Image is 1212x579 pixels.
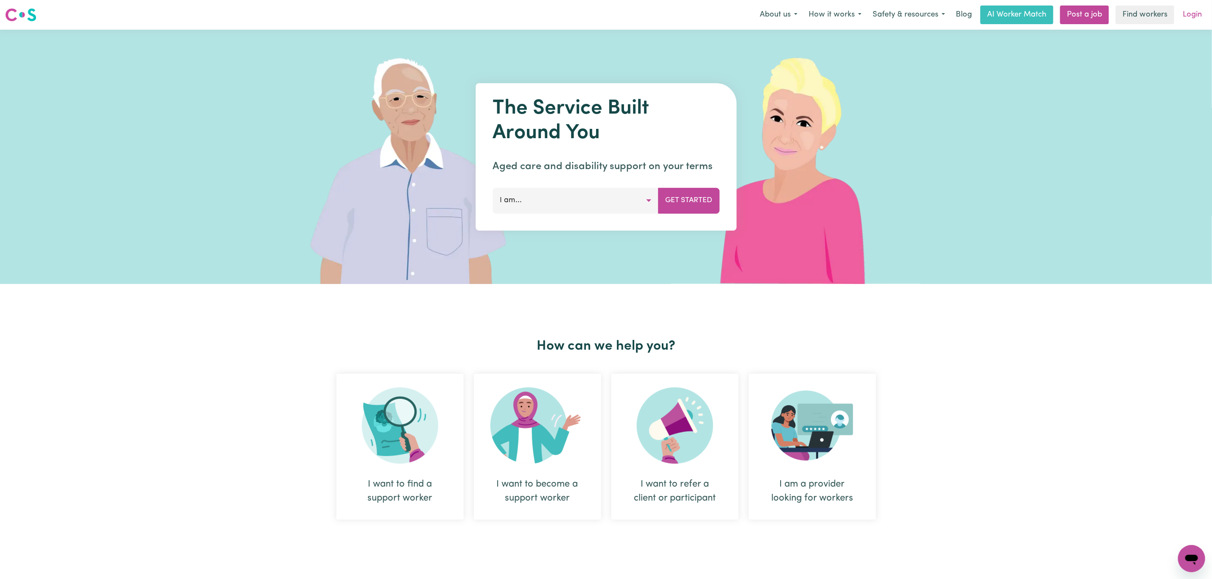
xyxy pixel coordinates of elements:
[494,477,581,505] div: I want to become a support worker
[493,159,719,174] p: Aged care and disability support on your terms
[658,188,719,213] button: Get Started
[331,338,881,354] h2: How can we help you?
[637,387,713,464] img: Refer
[769,477,856,505] div: I am a provider looking for workers
[1116,6,1174,24] a: Find workers
[493,188,658,213] button: I am...
[493,97,719,145] h1: The Service Built Around You
[490,387,585,464] img: Become Worker
[803,6,867,24] button: How it works
[611,374,739,520] div: I want to refer a client or participant
[1178,545,1205,572] iframe: Button to launch messaging window, conversation in progress
[474,374,601,520] div: I want to become a support worker
[867,6,951,24] button: Safety & resources
[771,387,854,464] img: Provider
[632,477,718,505] div: I want to refer a client or participant
[336,374,464,520] div: I want to find a support worker
[1178,6,1207,24] a: Login
[951,6,977,24] a: Blog
[749,374,876,520] div: I am a provider looking for workers
[5,5,36,25] a: Careseekers logo
[5,7,36,22] img: Careseekers logo
[980,6,1053,24] a: AI Worker Match
[754,6,803,24] button: About us
[357,477,443,505] div: I want to find a support worker
[362,387,438,464] img: Search
[1060,6,1109,24] a: Post a job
